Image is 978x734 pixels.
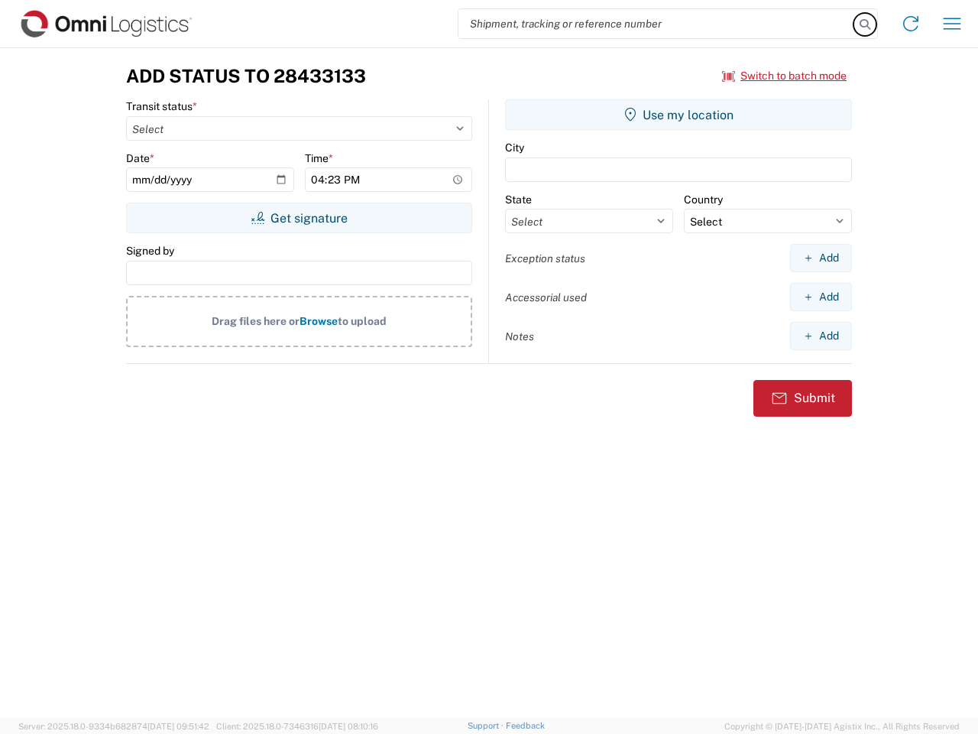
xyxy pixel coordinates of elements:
[18,722,209,731] span: Server: 2025.18.0-9334b682874
[300,315,338,327] span: Browse
[505,141,524,154] label: City
[126,203,472,233] button: Get signature
[468,721,506,730] a: Support
[212,315,300,327] span: Drag files here or
[319,722,378,731] span: [DATE] 08:10:16
[505,291,587,304] label: Accessorial used
[126,99,197,113] label: Transit status
[722,63,847,89] button: Switch to batch mode
[216,722,378,731] span: Client: 2025.18.0-7346316
[305,151,333,165] label: Time
[458,9,854,38] input: Shipment, tracking or reference number
[790,322,852,350] button: Add
[724,719,960,733] span: Copyright © [DATE]-[DATE] Agistix Inc., All Rights Reserved
[126,244,174,258] label: Signed by
[126,65,366,87] h3: Add Status to 28433133
[790,283,852,311] button: Add
[505,193,532,206] label: State
[506,721,545,730] a: Feedback
[505,252,585,265] label: Exception status
[505,330,534,343] label: Notes
[753,380,852,417] button: Submit
[790,244,852,272] button: Add
[505,99,852,130] button: Use my location
[126,151,154,165] label: Date
[338,315,387,327] span: to upload
[684,193,723,206] label: Country
[147,722,209,731] span: [DATE] 09:51:42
